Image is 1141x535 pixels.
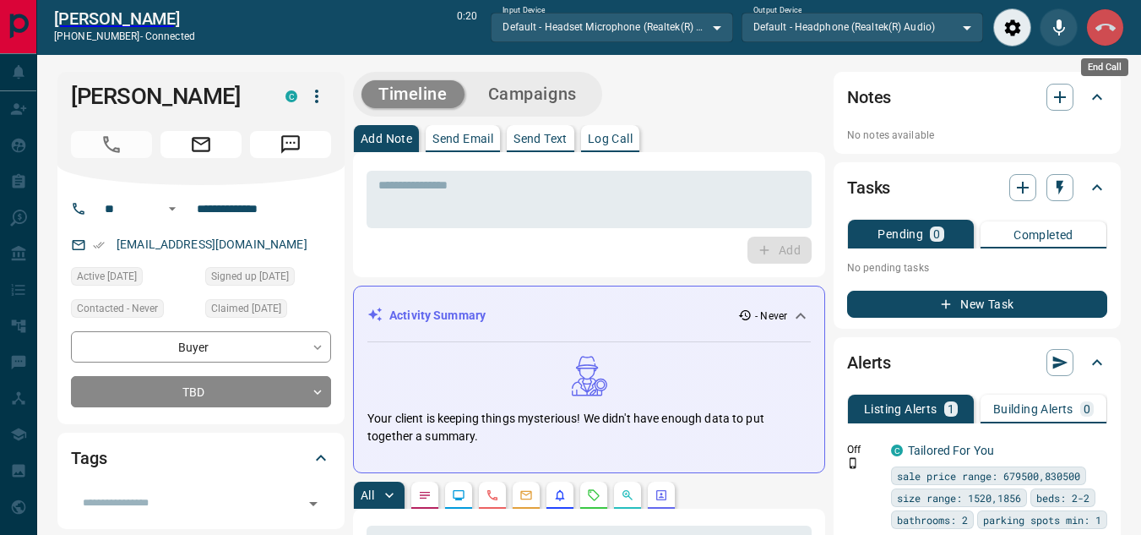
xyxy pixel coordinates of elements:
p: Activity Summary [389,307,486,325]
div: Tags [71,438,331,478]
span: Signed up [DATE] [211,268,289,285]
p: 0 [1084,403,1090,415]
svg: Email Verified [93,239,105,251]
p: - Never [755,308,787,324]
div: condos.ca [891,445,903,456]
span: sale price range: 679500,830500 [897,467,1080,484]
div: Default - Headphone (Realtek(R) Audio) [742,13,983,41]
div: End Call [1081,58,1128,76]
span: Call [71,131,152,158]
svg: Notes [418,489,432,502]
span: Email [160,131,242,158]
span: parking spots min: 1 [983,511,1101,528]
div: Notes [847,77,1107,117]
h2: Tags [71,445,106,472]
a: Tailored For You [908,444,994,457]
span: connected [145,30,195,42]
h2: Alerts [847,349,891,376]
svg: Emails [519,489,533,502]
div: Wed Apr 10 2024 [71,267,197,291]
div: condos.ca [285,90,297,102]
span: beds: 2-2 [1036,489,1089,506]
p: All [361,489,374,501]
div: Audio Settings [993,8,1031,46]
div: Activity Summary- Never [367,300,811,331]
svg: Lead Browsing Activity [452,489,465,502]
svg: Opportunities [621,489,634,502]
button: Open [302,492,325,516]
p: Send Text [513,133,568,145]
svg: Calls [486,489,499,502]
div: Alerts [847,342,1107,383]
p: Completed [1013,229,1073,241]
span: Active [DATE] [77,268,137,285]
h2: Tasks [847,174,890,201]
p: Listing Alerts [864,403,937,415]
p: Building Alerts [993,403,1073,415]
p: Pending [877,228,923,240]
svg: Agent Actions [655,489,668,502]
p: 1 [948,403,954,415]
div: TBD [71,376,331,407]
svg: Push Notification Only [847,457,859,469]
div: Wed Apr 10 2024 [205,299,331,323]
p: Your client is keeping things mysterious! We didn't have enough data to put together a summary. [367,410,811,445]
p: 0:20 [457,8,477,46]
h1: [PERSON_NAME] [71,83,260,110]
p: Add Note [361,133,412,145]
a: [EMAIL_ADDRESS][DOMAIN_NAME] [117,237,307,251]
p: No pending tasks [847,255,1107,281]
div: Wed Apr 10 2024 [205,267,331,291]
button: Open [162,199,182,219]
div: Mute [1040,8,1078,46]
svg: Listing Alerts [553,489,567,502]
p: Log Call [588,133,633,145]
div: Buyer [71,331,331,363]
p: [PHONE_NUMBER] - [54,29,195,44]
label: Input Device [503,5,546,16]
label: Output Device [753,5,801,16]
p: 0 [933,228,940,240]
span: Contacted - Never [77,300,158,317]
p: Send Email [432,133,493,145]
span: bathrooms: 2 [897,511,968,528]
button: Timeline [361,80,465,108]
span: size range: 1520,1856 [897,489,1021,506]
button: Campaigns [471,80,594,108]
a: [PERSON_NAME] [54,8,195,29]
p: Off [847,442,881,457]
div: Default - Headset Microphone (Realtek(R) Audio) [491,13,732,41]
div: Tasks [847,167,1107,208]
h2: Notes [847,84,891,111]
button: New Task [847,291,1107,318]
svg: Requests [587,489,600,502]
span: Message [250,131,331,158]
p: No notes available [847,128,1107,143]
span: Claimed [DATE] [211,300,281,317]
div: End Call [1086,8,1124,46]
